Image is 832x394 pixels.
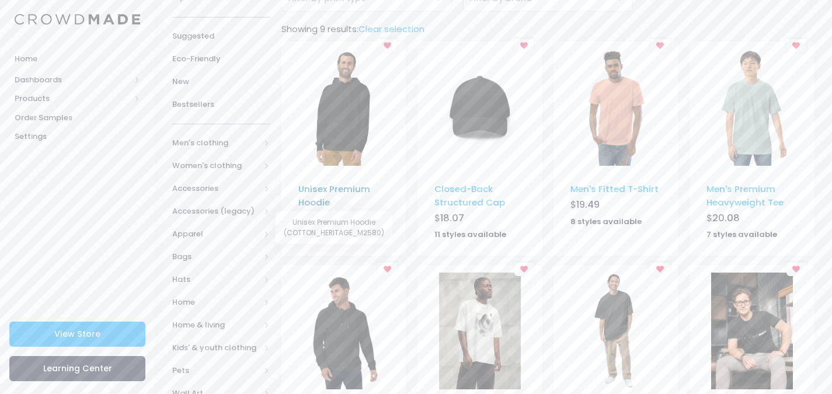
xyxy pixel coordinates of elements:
div: Unisex Premium Hoodie (COTTON_HERITAGE_M2580) [276,211,392,244]
a: Learning Center [9,356,145,381]
div: $ [434,211,525,228]
span: Bags [172,251,260,263]
span: 18.07 [440,211,464,225]
span: Accessories (legacy) [172,205,260,217]
a: Eco-Friendly [172,48,270,71]
span: Home [15,53,140,65]
span: Men's clothing [172,137,260,149]
a: Clear selection [358,23,424,35]
span: New [172,76,270,88]
strong: 11 styles available [434,229,506,240]
a: Bestsellers [172,93,270,116]
a: Men's Premium Heavyweight Tee [706,183,784,208]
a: Closed-Back Structured Cap [434,183,505,208]
span: Learning Center [43,362,112,374]
span: Eco-Friendly [172,53,270,65]
span: Pets [172,365,260,376]
span: Order Samples [15,112,140,124]
div: $ [570,198,661,214]
a: Unisex Premium Hoodie [298,183,370,208]
span: Accessories [172,183,260,194]
a: New [172,71,270,93]
a: Men's Fitted T-Shirt [570,183,659,195]
strong: 7 styles available [706,229,777,240]
div: Showing 9 results: [276,23,820,36]
a: Suggested [172,25,270,48]
span: 19.49 [576,198,600,211]
span: Women's clothing [172,160,260,172]
a: View Store [9,322,145,347]
span: Dashboards [15,74,130,86]
span: Settings [15,131,140,142]
img: Logo [15,14,140,25]
span: Bestsellers [172,99,270,110]
span: Suggested [172,30,270,42]
span: Home [172,297,260,308]
strong: 8 styles available [570,216,642,227]
span: Apparel [172,228,260,240]
span: 20.08 [712,211,740,225]
div: $ [706,211,797,228]
span: View Store [54,328,100,340]
span: Kids' & youth clothing [172,342,260,354]
span: Products [15,93,130,104]
span: Home & living [172,319,260,331]
span: Hats [172,274,260,285]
